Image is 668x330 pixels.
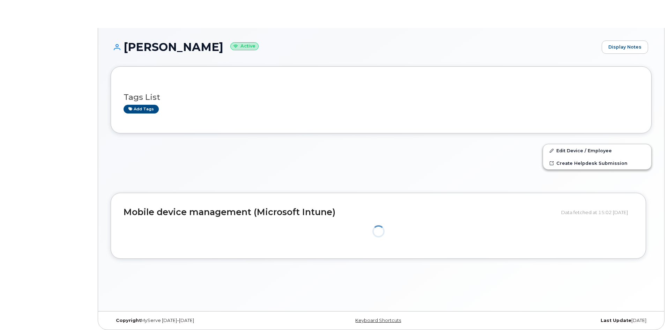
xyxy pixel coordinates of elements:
[124,105,159,113] a: Add tags
[230,42,259,50] small: Active
[116,318,141,323] strong: Copyright
[111,41,598,53] h1: [PERSON_NAME]
[124,207,556,217] h2: Mobile device management (Microsoft Intune)
[601,318,631,323] strong: Last Update
[561,206,633,219] div: Data fetched at 15:02 [DATE]
[602,41,648,54] a: Display Notes
[543,144,651,157] a: Edit Device / Employee
[355,318,401,323] a: Keyboard Shortcuts
[111,318,291,323] div: MyServe [DATE]–[DATE]
[471,318,652,323] div: [DATE]
[124,93,639,102] h3: Tags List
[543,157,651,169] a: Create Helpdesk Submission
